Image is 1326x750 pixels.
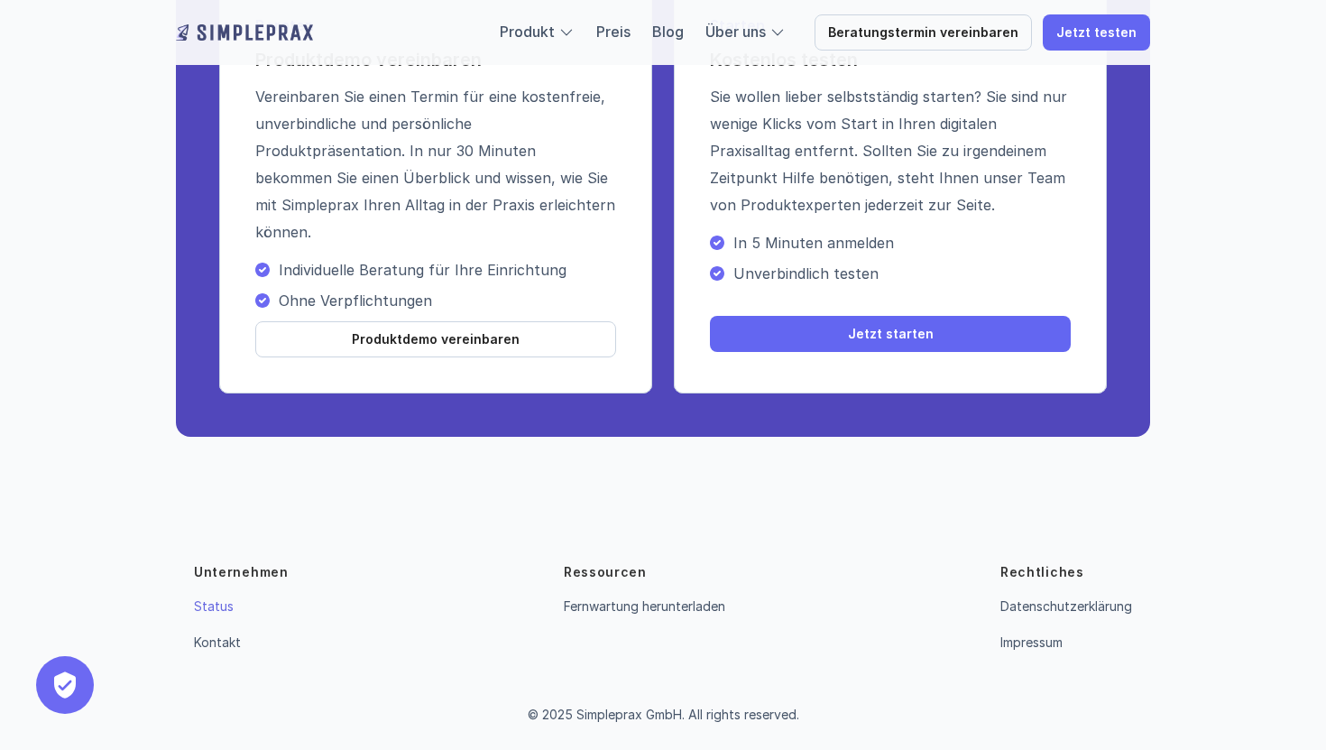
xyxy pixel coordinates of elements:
[279,292,616,310] p: Ohne Verpflichtungen
[194,563,289,581] p: Unternehmen
[564,598,725,614] a: Fernwartung herunterladen
[733,234,1071,252] p: In 5 Minuten anmelden
[705,23,766,41] a: Über uns
[1043,14,1150,51] a: Jetzt testen
[279,261,616,279] p: Individuelle Beratung für Ihre Einrichtung
[194,598,234,614] a: Status
[528,708,799,723] p: © 2025 Simpleprax GmbH. All rights reserved.
[596,23,631,41] a: Preis
[848,327,934,342] p: Jetzt starten
[500,23,555,41] a: Produkt
[710,83,1071,218] p: Sie wollen lieber selbstständig starten? Sie sind nur wenige Klicks vom Start in Ihren digitalen ...
[815,14,1032,51] a: Beratungstermin vereinbaren
[1000,634,1063,650] a: Impressum
[1056,25,1137,41] p: Jetzt testen
[564,563,647,581] p: Ressourcen
[1000,598,1132,614] a: Datenschutzerklärung
[255,321,616,357] a: Produktdemo vereinbaren
[652,23,684,41] a: Blog
[255,83,616,245] p: Vereinbaren Sie einen Termin für eine kostenfreie, unverbindliche und persönliche Produktpräsenta...
[352,332,520,347] p: Produktdemo vereinbaren
[710,316,1071,352] a: Jetzt starten
[828,25,1018,41] p: Beratungstermin vereinbaren
[1000,563,1084,581] p: Rechtliches
[733,264,1071,282] p: Unverbindlich testen
[194,634,241,650] a: Kontakt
